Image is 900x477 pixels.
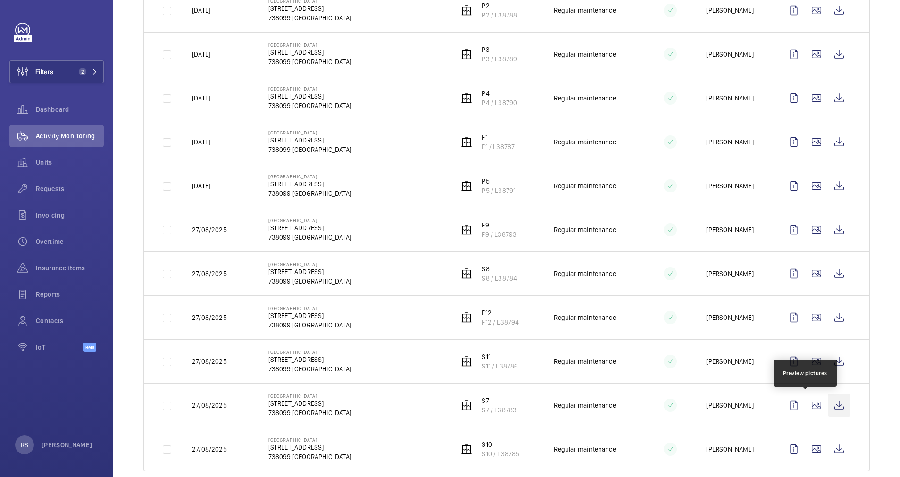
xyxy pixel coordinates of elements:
[461,92,472,104] img: elevator.svg
[36,263,104,273] span: Insurance items
[554,181,616,191] p: Regular maintenance
[706,137,753,147] p: [PERSON_NAME]
[706,357,753,366] p: [PERSON_NAME]
[35,67,53,76] span: Filters
[461,136,472,148] img: elevator.svg
[268,4,351,13] p: [STREET_ADDRESS]
[192,181,210,191] p: [DATE]
[268,92,351,101] p: [STREET_ADDRESS]
[482,220,517,230] p: F9
[461,268,472,279] img: elevator.svg
[268,267,351,276] p: [STREET_ADDRESS]
[268,399,351,408] p: [STREET_ADDRESS]
[268,393,351,399] p: [GEOGRAPHIC_DATA]
[482,54,517,64] p: P3 / L38789
[268,179,351,189] p: [STREET_ADDRESS]
[706,50,753,59] p: [PERSON_NAME]
[482,176,516,186] p: P5
[482,396,517,405] p: S7
[706,313,753,322] p: [PERSON_NAME]
[706,6,753,15] p: [PERSON_NAME]
[192,269,227,278] p: 27/08/2025
[554,137,616,147] p: Regular maintenance
[706,444,753,454] p: [PERSON_NAME]
[461,312,472,323] img: elevator.svg
[461,444,472,455] img: elevator.svg
[268,305,351,311] p: [GEOGRAPHIC_DATA]
[554,225,616,234] p: Regular maintenance
[482,308,519,318] p: F12
[268,276,351,286] p: 738099 [GEOGRAPHIC_DATA]
[482,440,519,449] p: S10
[268,320,351,330] p: 738099 [GEOGRAPHIC_DATA]
[461,400,472,411] img: elevator.svg
[482,186,516,195] p: P5 / L38791
[482,361,518,371] p: S11 / L38786
[268,223,351,233] p: [STREET_ADDRESS]
[554,357,616,366] p: Regular maintenance
[268,135,351,145] p: [STREET_ADDRESS]
[268,355,351,364] p: [STREET_ADDRESS]
[192,6,210,15] p: [DATE]
[268,48,351,57] p: [STREET_ADDRESS]
[192,93,210,103] p: [DATE]
[554,269,616,278] p: Regular maintenance
[268,408,351,418] p: 738099 [GEOGRAPHIC_DATA]
[706,401,753,410] p: [PERSON_NAME]
[9,60,104,83] button: Filters2
[482,274,517,283] p: S8 / L38784
[482,449,519,459] p: S10 / L38785
[482,89,517,98] p: P4
[268,145,351,154] p: 738099 [GEOGRAPHIC_DATA]
[42,440,92,450] p: [PERSON_NAME]
[83,343,96,352] span: Beta
[36,158,104,167] span: Units
[192,137,210,147] p: [DATE]
[461,224,472,235] img: elevator.svg
[461,356,472,367] img: elevator.svg
[554,444,616,454] p: Regular maintenance
[268,349,351,355] p: [GEOGRAPHIC_DATA]
[554,313,616,322] p: Regular maintenance
[268,57,351,67] p: 738099 [GEOGRAPHIC_DATA]
[268,130,351,135] p: [GEOGRAPHIC_DATA]
[36,210,104,220] span: Invoicing
[482,98,517,108] p: P4 / L38790
[706,225,753,234] p: [PERSON_NAME]
[482,10,517,20] p: P2 / L38788
[482,142,515,151] p: F1 / L38787
[268,443,351,452] p: [STREET_ADDRESS]
[268,364,351,374] p: 738099 [GEOGRAPHIC_DATA]
[36,184,104,193] span: Requests
[461,5,472,16] img: elevator.svg
[482,45,517,54] p: P3
[36,343,83,352] span: IoT
[706,269,753,278] p: [PERSON_NAME]
[268,261,351,267] p: [GEOGRAPHIC_DATA]
[482,264,517,274] p: S8
[36,316,104,326] span: Contacts
[36,105,104,114] span: Dashboard
[268,218,351,223] p: [GEOGRAPHIC_DATA]
[192,313,227,322] p: 27/08/2025
[783,369,827,377] div: Preview pictures
[268,101,351,110] p: 738099 [GEOGRAPHIC_DATA]
[192,50,210,59] p: [DATE]
[706,181,753,191] p: [PERSON_NAME]
[268,42,351,48] p: [GEOGRAPHIC_DATA]
[461,49,472,60] img: elevator.svg
[482,405,517,415] p: S7 / L38783
[461,180,472,192] img: elevator.svg
[268,311,351,320] p: [STREET_ADDRESS]
[192,401,227,410] p: 27/08/2025
[554,50,616,59] p: Regular maintenance
[36,290,104,299] span: Reports
[79,68,86,75] span: 2
[268,13,351,23] p: 738099 [GEOGRAPHIC_DATA]
[36,131,104,141] span: Activity Monitoring
[36,237,104,246] span: Overtime
[192,444,227,454] p: 27/08/2025
[482,1,517,10] p: P2
[482,352,518,361] p: S11
[268,86,351,92] p: [GEOGRAPHIC_DATA]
